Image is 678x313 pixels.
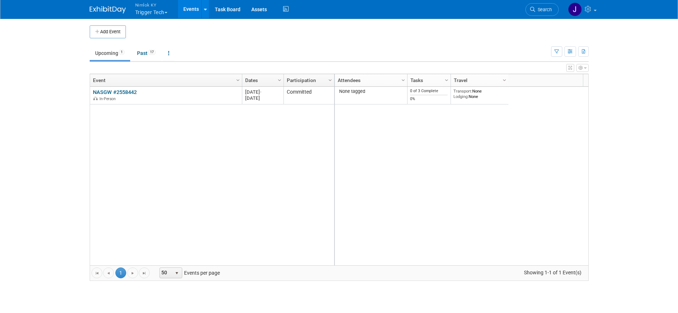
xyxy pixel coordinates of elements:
[245,95,280,101] div: [DATE]
[525,3,559,16] a: Search
[235,77,241,83] span: Column Settings
[410,97,448,102] div: 0%
[327,77,333,83] span: Column Settings
[410,74,446,86] a: Tasks
[399,74,407,85] a: Column Settings
[141,270,147,276] span: Go to the last page
[127,267,138,278] a: Go to the next page
[93,97,98,100] img: In-Person Event
[119,50,125,55] span: 1
[150,267,227,278] span: Events per page
[443,74,451,85] a: Column Settings
[130,270,136,276] span: Go to the next page
[337,89,404,94] div: None tagged
[277,77,282,83] span: Column Settings
[568,3,582,16] img: Jamie Dunn
[90,25,126,38] button: Add Event
[287,74,329,86] a: Participation
[260,89,261,95] span: -
[103,267,114,278] a: Go to the previous page
[326,74,334,85] a: Column Settings
[500,74,508,85] a: Column Settings
[99,97,118,101] span: In-Person
[93,89,137,95] a: NASGW #2558442
[517,267,588,278] span: Showing 1-1 of 1 Event(s)
[502,77,507,83] span: Column Settings
[94,270,100,276] span: Go to the first page
[453,89,506,99] div: None None
[90,46,130,60] a: Upcoming1
[174,270,180,276] span: select
[535,7,552,12] span: Search
[283,87,334,104] td: Committed
[444,77,449,83] span: Column Settings
[276,74,283,85] a: Column Settings
[90,6,126,13] img: ExhibitDay
[139,267,150,278] a: Go to the last page
[338,74,402,86] a: Attendees
[93,74,237,86] a: Event
[454,74,504,86] a: Travel
[91,267,102,278] a: Go to the first page
[234,74,242,85] a: Column Settings
[453,89,472,94] span: Transport:
[115,267,126,278] span: 1
[400,77,406,83] span: Column Settings
[453,94,469,99] span: Lodging:
[245,74,279,86] a: Dates
[410,89,448,94] div: 0 of 3 Complete
[160,268,172,278] span: 50
[148,50,156,55] span: 17
[135,1,167,9] span: Nimlok KY
[106,270,111,276] span: Go to the previous page
[245,89,280,95] div: [DATE]
[132,46,161,60] a: Past17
